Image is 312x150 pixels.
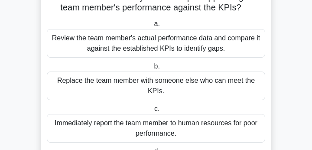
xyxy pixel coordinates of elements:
[154,105,159,112] span: c.
[154,20,160,27] span: a.
[154,62,160,70] span: b.
[47,29,265,58] div: Review the team member's actual performance data and compare it against the established KPIs to i...
[47,114,265,143] div: Immediately report the team member to human resources for poor performance.
[47,72,265,100] div: Replace the team member with someone else who can meet the KPIs.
